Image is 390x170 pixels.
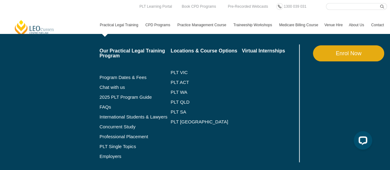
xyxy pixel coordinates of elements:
[100,144,171,149] a: PLT Single Topics
[100,134,171,139] a: Professional Placement
[368,16,387,34] a: Contact
[276,16,321,34] a: Medicare Billing Course
[100,85,171,90] a: Chat with us
[14,19,55,37] a: [PERSON_NAME] Centre for Law
[100,124,171,129] a: Concurrent Study
[100,154,171,159] a: Employers
[170,90,226,95] a: PLT WA
[321,16,346,34] a: Venue Hire
[170,48,242,53] a: Locations & Course Options
[100,105,171,110] a: FAQs
[100,48,171,58] a: Our Practical Legal Training Program
[170,119,242,124] a: PLT [GEOGRAPHIC_DATA]
[242,48,298,53] a: Virtual Internships
[138,3,174,10] a: PLT Learning Portal
[170,70,242,75] a: PLT VIC
[170,110,242,114] a: PLT SA
[100,75,171,80] a: Program Dates & Fees
[346,16,368,34] a: About Us
[142,16,174,34] a: CPD Programs
[170,100,242,105] a: PLT QLD
[349,129,375,155] iframe: LiveChat chat widget
[313,45,384,61] a: Enrol Now
[226,3,270,10] a: Pre-Recorded Webcasts
[100,114,171,119] a: International Students & Lawyers
[282,3,308,10] a: 1300 039 031
[170,80,242,85] a: PLT ACT
[97,16,142,34] a: Practical Legal Training
[230,16,276,34] a: Traineeship Workshops
[100,95,155,100] a: 2025 PLT Program Guide
[180,3,217,10] a: Book CPD Programs
[174,16,230,34] a: Practice Management Course
[284,4,306,9] span: 1300 039 031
